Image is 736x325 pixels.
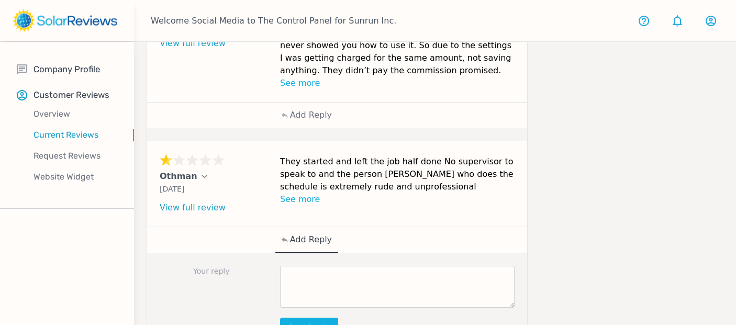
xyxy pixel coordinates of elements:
[160,266,274,277] p: Your reply
[17,125,134,145] a: Current Reviews
[160,170,197,183] p: Othman
[280,155,515,193] p: They started and left the job half done No supervisor to speak to and the person [PERSON_NAME] wh...
[17,166,134,187] a: Website Widget
[280,77,515,89] p: See more
[17,150,134,162] p: Request Reviews
[17,145,134,166] a: Request Reviews
[34,88,109,102] p: Customer Reviews
[17,171,134,183] p: Website Widget
[17,108,134,120] p: Overview
[151,15,396,27] p: Welcome Social Media to The Control Panel for Sunrun Inc.
[280,193,515,206] p: See more
[290,233,332,246] p: Add Reply
[17,129,134,141] p: Current Reviews
[160,203,226,212] a: View full review
[160,185,184,193] span: [DATE]
[290,109,332,121] p: Add Reply
[160,38,226,48] a: View full review
[17,104,134,125] a: Overview
[34,63,100,76] p: Company Profile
